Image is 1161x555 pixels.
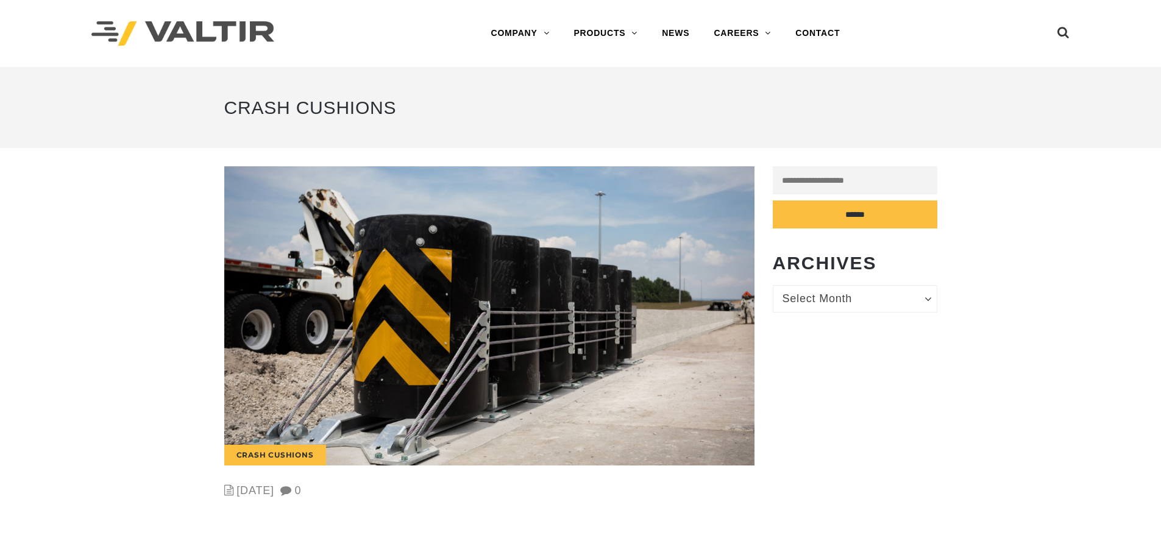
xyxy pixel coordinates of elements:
[701,21,783,46] a: CAREERS
[280,484,302,497] span: 0
[773,253,937,273] h2: Archives
[561,21,650,46] a: PRODUCTS
[236,450,314,459] a: Crash Cushions
[91,21,274,46] img: Valtir
[224,97,397,118] span: Crash Cushions
[783,291,915,306] span: Select Month
[783,21,852,46] a: CONTACT
[650,21,701,46] a: NEWS
[773,285,937,313] a: Select Month
[236,484,274,497] a: [DATE]
[478,21,561,46] a: COMPANY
